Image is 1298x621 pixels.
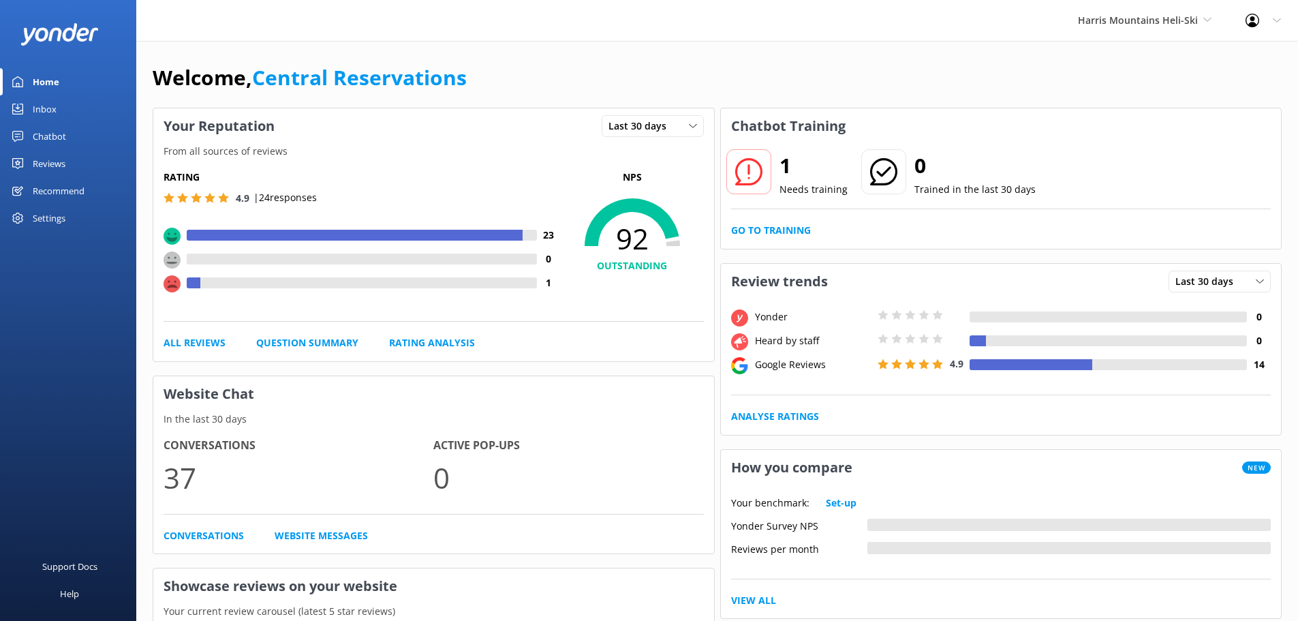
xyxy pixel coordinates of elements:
[236,192,249,205] span: 4.9
[33,177,84,205] div: Recommend
[164,170,561,185] h5: Rating
[20,23,99,46] img: yonder-white-logo.png
[537,252,561,267] h4: 0
[731,223,811,238] a: Go to Training
[1247,309,1271,324] h4: 0
[153,569,714,604] h3: Showcase reviews on your website
[1078,14,1198,27] span: Harris Mountains Heli-Ski
[752,333,874,348] div: Heard by staff
[153,61,467,94] h1: Welcome,
[537,275,561,290] h4: 1
[256,335,358,350] a: Question Summary
[153,144,714,159] p: From all sources of reviews
[752,309,874,324] div: Yonder
[561,222,704,256] span: 92
[33,123,66,150] div: Chatbot
[731,496,809,511] p: Your benchmark:
[752,357,874,372] div: Google Reviews
[721,450,863,485] h3: How you compare
[153,376,714,412] h3: Website Chat
[537,228,561,243] h4: 23
[60,580,79,607] div: Help
[164,455,433,500] p: 37
[1247,357,1271,372] h4: 14
[826,496,856,511] a: Set-up
[252,63,467,91] a: Central Reservations
[1242,461,1271,474] span: New
[164,528,244,543] a: Conversations
[164,335,226,350] a: All Reviews
[33,68,59,95] div: Home
[33,150,65,177] div: Reviews
[721,108,856,144] h3: Chatbot Training
[731,593,776,608] a: View All
[561,258,704,273] h4: OUTSTANDING
[153,412,714,427] p: In the last 30 days
[433,455,703,500] p: 0
[731,409,819,424] a: Analyse Ratings
[914,182,1036,197] p: Trained in the last 30 days
[950,357,963,370] span: 4.9
[164,437,433,455] h4: Conversations
[253,190,317,205] p: | 24 responses
[1175,274,1241,289] span: Last 30 days
[433,437,703,455] h4: Active Pop-ups
[779,149,848,182] h2: 1
[33,205,65,232] div: Settings
[731,542,867,554] div: Reviews per month
[42,553,97,580] div: Support Docs
[275,528,368,543] a: Website Messages
[721,264,838,299] h3: Review trends
[608,119,675,134] span: Last 30 days
[561,170,704,185] p: NPS
[389,335,475,350] a: Rating Analysis
[153,604,714,619] p: Your current review carousel (latest 5 star reviews)
[1247,333,1271,348] h4: 0
[914,149,1036,182] h2: 0
[779,182,848,197] p: Needs training
[153,108,285,144] h3: Your Reputation
[33,95,57,123] div: Inbox
[731,519,867,531] div: Yonder Survey NPS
